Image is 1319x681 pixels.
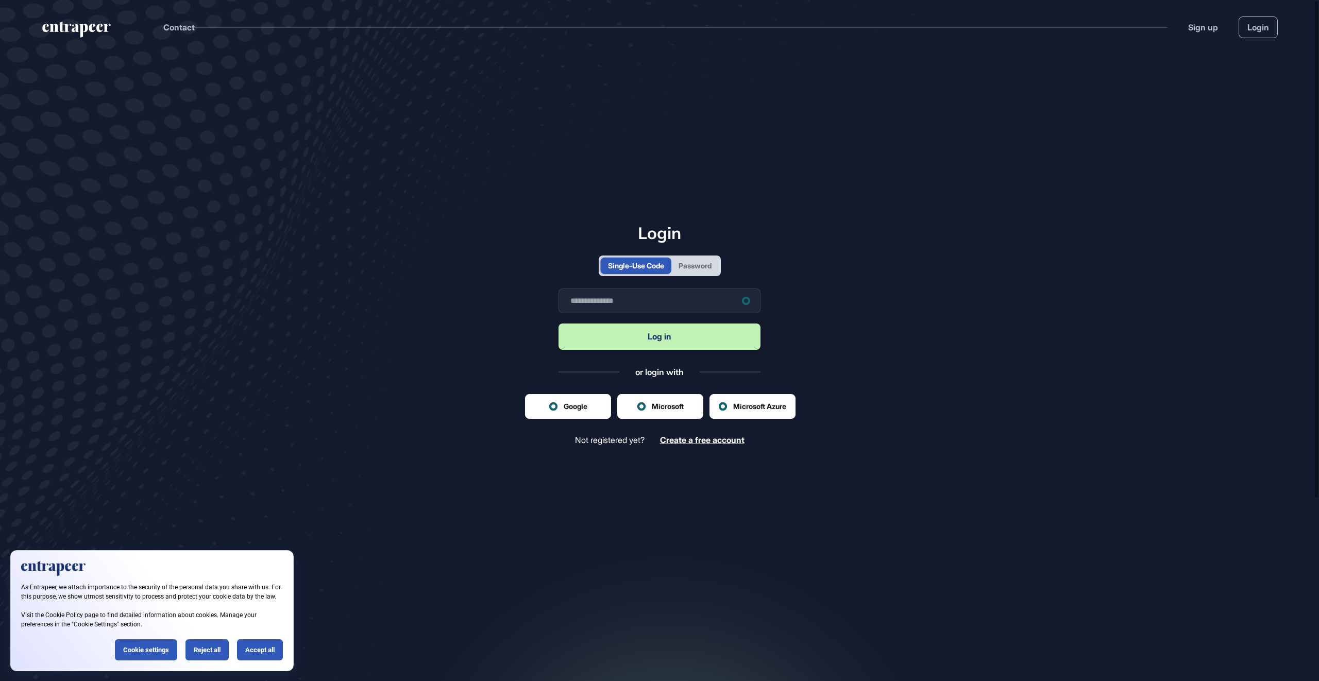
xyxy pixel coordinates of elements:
[679,260,712,271] div: Password
[1188,21,1218,33] a: Sign up
[1239,16,1278,38] a: Login
[660,435,745,445] a: Create a free account
[559,324,760,350] button: Log in
[559,223,760,243] h1: Login
[608,260,664,271] div: Single-Use Code
[163,21,195,34] button: Contact
[41,22,112,41] a: entrapeer-logo
[635,366,684,378] div: or login with
[575,435,645,445] span: Not registered yet?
